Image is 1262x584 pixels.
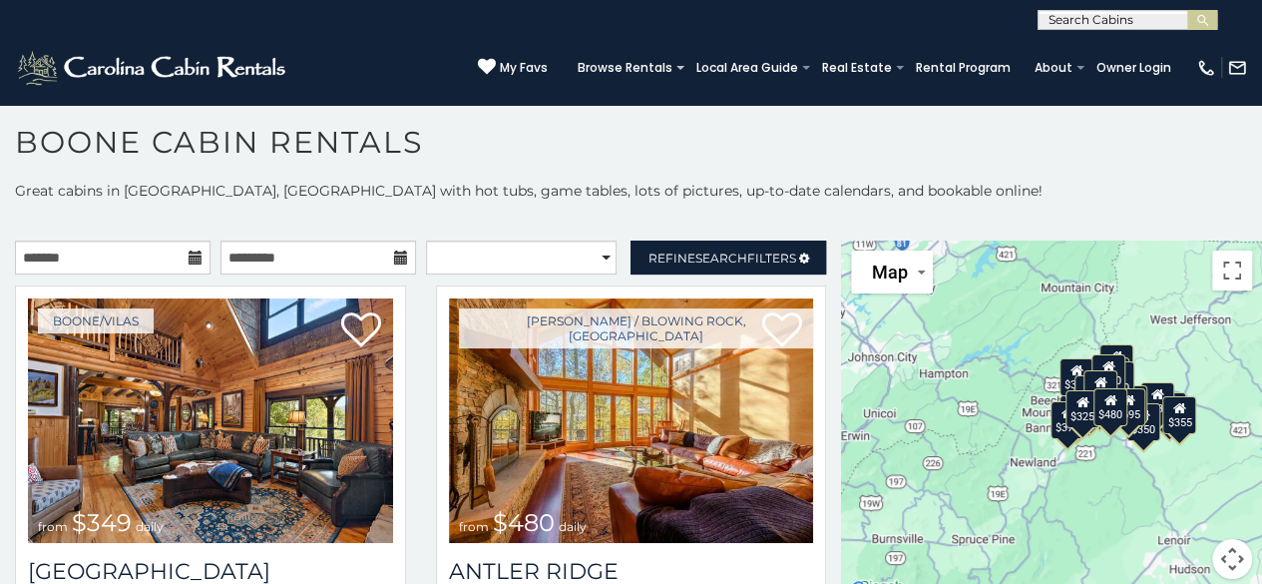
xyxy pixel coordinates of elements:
[1196,58,1216,78] img: phone-regular-white.png
[341,310,381,352] a: Add to favorites
[695,251,747,266] span: Search
[28,298,393,543] img: Diamond Creek Lodge
[1059,357,1093,395] div: $305
[15,48,291,88] img: White-1-2.png
[851,251,933,293] button: Change map style
[1163,396,1197,434] div: $355
[449,298,814,543] a: Antler Ridge from $480 daily
[28,298,393,543] a: Diamond Creek Lodge from $349 daily
[812,54,902,82] a: Real Estate
[1086,54,1181,82] a: Owner Login
[1093,388,1127,426] div: $315
[136,519,164,534] span: daily
[1227,58,1247,78] img: mail-regular-white.png
[1212,251,1252,291] button: Toggle fullscreen view
[871,262,907,283] span: Map
[568,54,682,82] a: Browse Rentals
[1091,353,1125,391] div: $320
[493,508,555,537] span: $480
[1083,370,1117,408] div: $210
[1111,388,1145,426] div: $695
[1065,389,1099,427] div: $325
[459,519,489,534] span: from
[906,54,1021,82] a: Rental Program
[1126,403,1160,441] div: $350
[559,519,587,534] span: daily
[1140,382,1174,420] div: $930
[1025,54,1082,82] a: About
[1100,343,1134,381] div: $525
[449,298,814,543] img: Antler Ridge
[38,308,154,333] a: Boone/Vilas
[38,519,68,534] span: from
[686,54,808,82] a: Local Area Guide
[72,508,132,537] span: $349
[478,58,548,78] a: My Favs
[500,59,548,77] span: My Favs
[631,241,826,275] a: RefineSearchFilters
[1212,539,1252,579] button: Map camera controls
[1093,387,1127,425] div: $480
[459,308,814,348] a: [PERSON_NAME] / Blowing Rock, [GEOGRAPHIC_DATA]
[648,251,796,266] span: Refine Filters
[1051,400,1084,438] div: $375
